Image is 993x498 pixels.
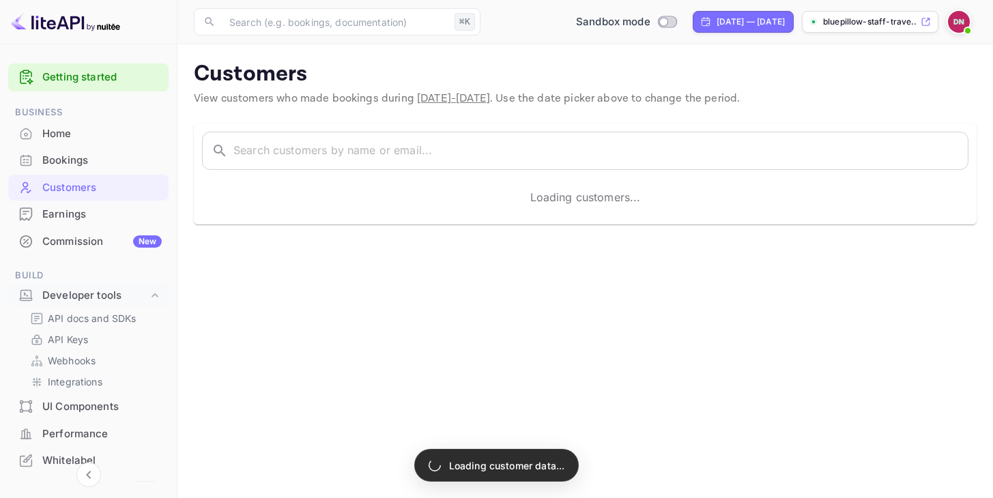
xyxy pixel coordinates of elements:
div: Whitelabel [42,453,162,469]
a: Whitelabel [8,448,169,473]
div: Getting started [8,63,169,91]
div: Whitelabel [8,448,169,474]
p: Webhooks [48,353,96,368]
div: Bookings [8,147,169,174]
a: Performance [8,421,169,446]
a: UI Components [8,394,169,419]
a: Customers [8,175,169,200]
span: Build [8,268,169,283]
p: API docs and SDKs [48,311,136,325]
input: Search (e.g. bookings, documentation) [221,8,449,35]
p: bluepillow-staff-trave... [823,16,918,28]
div: Home [42,126,162,142]
p: Loading customer data... [449,458,565,473]
img: LiteAPI logo [11,11,120,33]
div: Home [8,121,169,147]
div: Earnings [8,201,169,228]
div: Commission [42,234,162,250]
div: Integrations [25,372,163,392]
p: API Keys [48,332,88,347]
a: Earnings [8,201,169,226]
span: Business [8,105,169,120]
a: Bookings [8,147,169,173]
button: Collapse navigation [76,463,101,487]
a: Getting started [42,70,162,85]
a: CommissionNew [8,229,169,254]
div: Bookings [42,153,162,169]
a: API Keys [30,332,158,347]
div: Developer tools [42,288,148,304]
div: New [133,235,162,248]
div: Customers [8,175,169,201]
p: Customers [194,61,977,88]
div: Webhooks [25,351,163,370]
div: Performance [8,421,169,448]
a: Home [8,121,169,146]
div: Developer tools [8,284,169,308]
span: Sandbox mode [576,14,650,30]
div: Customers [42,180,162,196]
div: ⌘K [455,13,475,31]
div: API docs and SDKs [25,308,163,328]
div: CommissionNew [8,229,169,255]
div: Earnings [42,207,162,222]
a: API docs and SDKs [30,311,158,325]
a: Integrations [30,375,158,389]
div: Performance [42,426,162,442]
div: UI Components [42,399,162,415]
span: [DATE] - [DATE] [417,91,490,106]
div: UI Components [8,394,169,420]
div: [DATE] — [DATE] [717,16,785,28]
p: Integrations [48,375,102,389]
img: Dom Newboult [948,11,970,33]
a: Webhooks [30,353,158,368]
div: Switch to Production mode [571,14,682,30]
div: API Keys [25,329,163,349]
p: Loading customers... [530,189,641,205]
span: View customers who made bookings during . Use the date picker above to change the period. [194,91,740,106]
input: Search customers by name or email... [233,132,968,170]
